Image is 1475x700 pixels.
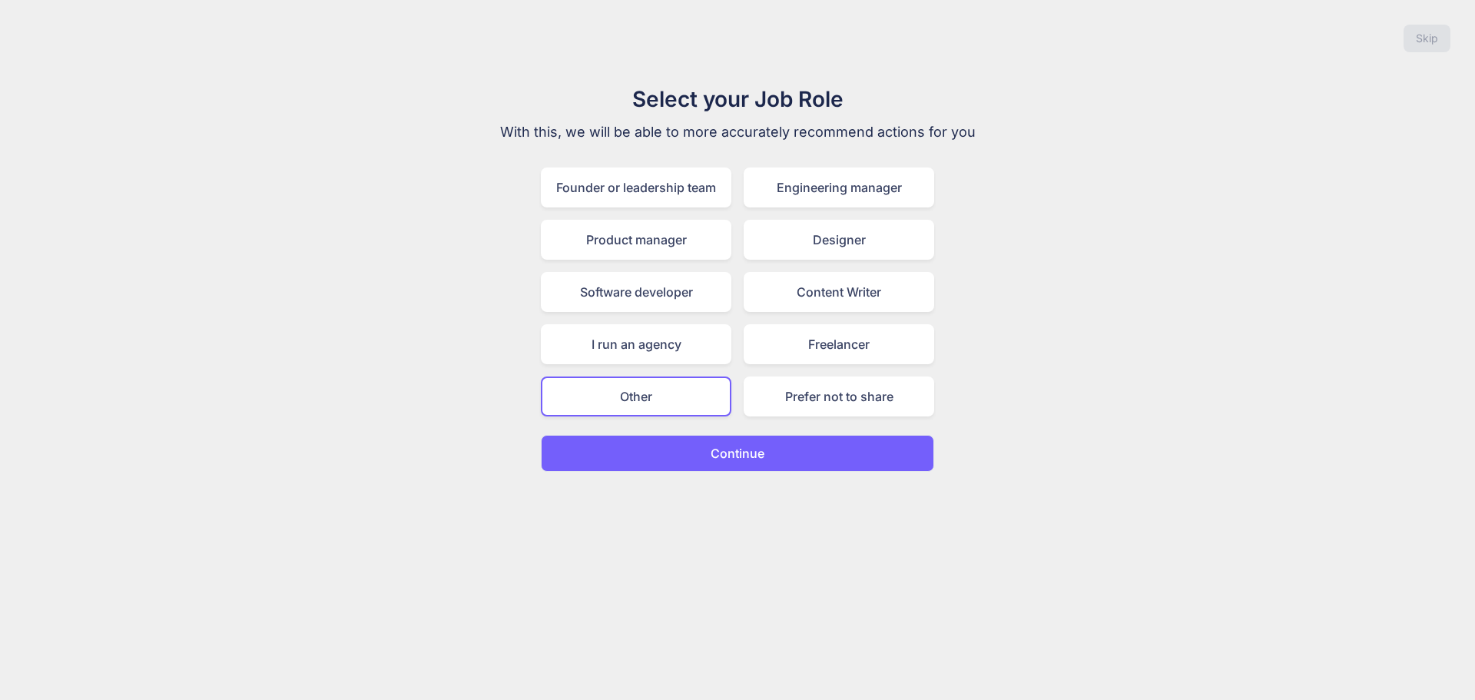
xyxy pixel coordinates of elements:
button: Continue [541,435,934,472]
p: With this, we will be able to more accurately recommend actions for you [479,121,996,143]
div: Prefer not to share [744,377,934,416]
div: Content Writer [744,272,934,312]
div: Founder or leadership team [541,168,731,207]
div: Freelancer [744,324,934,364]
div: I run an agency [541,324,731,364]
h1: Select your Job Role [479,83,996,115]
button: Skip [1404,25,1450,52]
div: Software developer [541,272,731,312]
p: Continue [711,444,764,463]
div: Engineering manager [744,168,934,207]
div: Product manager [541,220,731,260]
div: Designer [744,220,934,260]
div: Other [541,377,731,416]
